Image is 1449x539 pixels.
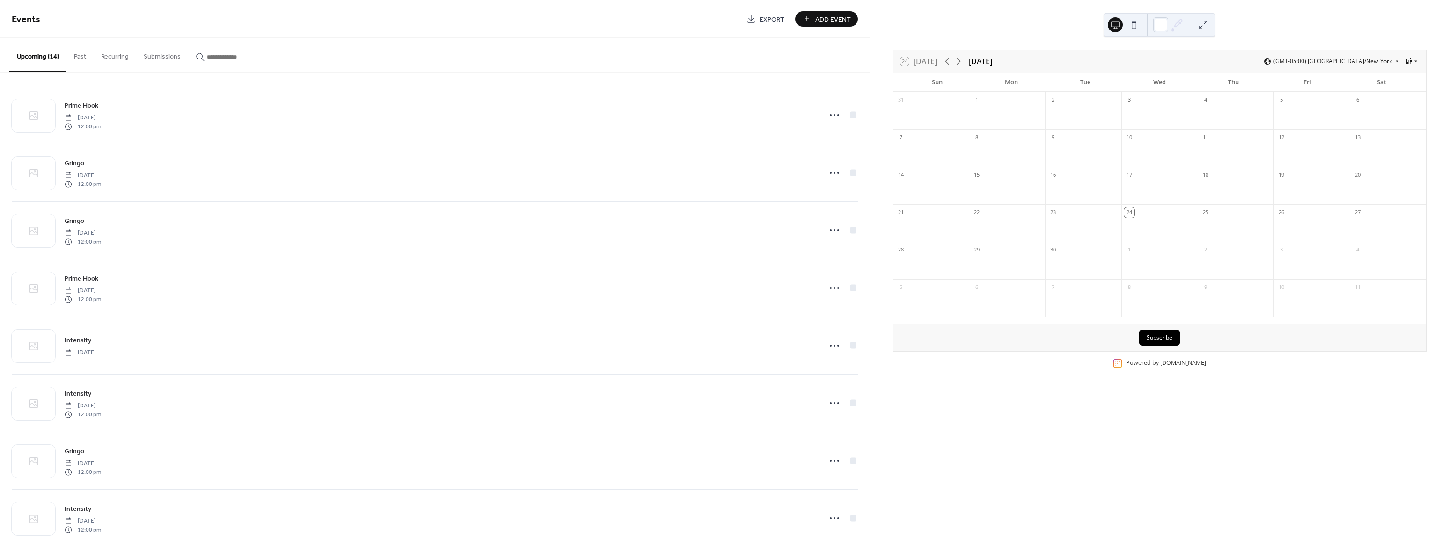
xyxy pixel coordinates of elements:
[65,388,91,399] a: Intensity
[65,517,101,525] span: [DATE]
[1353,207,1363,218] div: 27
[896,170,906,180] div: 14
[9,38,66,72] button: Upcoming (14)
[65,100,98,111] a: Prime Hook
[896,245,906,255] div: 28
[1353,95,1363,105] div: 6
[972,282,982,293] div: 6
[1276,95,1287,105] div: 5
[972,133,982,143] div: 8
[739,11,791,27] a: Export
[65,101,98,111] span: Prime Hook
[1200,170,1211,180] div: 18
[1200,207,1211,218] div: 25
[12,10,40,29] span: Events
[65,159,84,169] span: Gringo
[1124,245,1134,255] div: 1
[65,215,84,226] a: Gringo
[65,402,101,410] span: [DATE]
[65,335,91,346] a: Intensity
[1048,73,1122,92] div: Tue
[1196,73,1270,92] div: Thu
[972,245,982,255] div: 29
[1276,133,1287,143] div: 12
[1048,170,1058,180] div: 16
[969,56,992,67] div: [DATE]
[1200,133,1211,143] div: 11
[65,295,101,303] span: 12:00 pm
[1276,170,1287,180] div: 19
[65,158,84,169] a: Gringo
[65,273,98,284] a: Prime Hook
[1139,330,1180,346] button: Subscribe
[65,447,84,457] span: Gringo
[65,216,84,226] span: Gringo
[1276,282,1287,293] div: 10
[1048,95,1058,105] div: 2
[896,282,906,293] div: 5
[136,38,188,71] button: Submissions
[1200,282,1211,293] div: 9
[1271,73,1345,92] div: Fri
[1124,207,1134,218] div: 24
[1353,245,1363,255] div: 4
[1160,359,1206,367] a: [DOMAIN_NAME]
[760,15,784,24] span: Export
[1126,359,1206,367] div: Powered by
[1124,95,1134,105] div: 3
[972,95,982,105] div: 1
[1353,282,1363,293] div: 11
[65,274,98,284] span: Prime Hook
[65,389,91,399] span: Intensity
[65,348,96,357] span: [DATE]
[1345,73,1419,92] div: Sat
[65,287,101,295] span: [DATE]
[65,122,101,131] span: 12:00 pm
[1048,245,1058,255] div: 30
[65,503,91,514] a: Intensity
[65,237,101,246] span: 12:00 pm
[815,15,851,24] span: Add Event
[972,170,982,180] div: 15
[1124,133,1134,143] div: 10
[1276,245,1287,255] div: 3
[1122,73,1196,92] div: Wed
[1124,282,1134,293] div: 8
[65,504,91,514] span: Intensity
[972,207,982,218] div: 22
[65,171,101,180] span: [DATE]
[1276,207,1287,218] div: 26
[1048,207,1058,218] div: 23
[65,114,101,122] span: [DATE]
[900,73,974,92] div: Sun
[1353,133,1363,143] div: 13
[65,446,84,457] a: Gringo
[65,468,101,476] span: 12:00 pm
[66,38,94,71] button: Past
[1200,245,1211,255] div: 2
[65,459,101,468] span: [DATE]
[65,410,101,419] span: 12:00 pm
[1200,95,1211,105] div: 4
[896,95,906,105] div: 31
[65,180,101,188] span: 12:00 pm
[1124,170,1134,180] div: 17
[795,11,858,27] button: Add Event
[65,525,101,534] span: 12:00 pm
[974,73,1048,92] div: Mon
[1353,170,1363,180] div: 20
[1048,282,1058,293] div: 7
[65,229,101,237] span: [DATE]
[896,133,906,143] div: 7
[1273,59,1392,64] span: (GMT-05:00) [GEOGRAPHIC_DATA]/New_York
[1048,133,1058,143] div: 9
[94,38,136,71] button: Recurring
[896,207,906,218] div: 21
